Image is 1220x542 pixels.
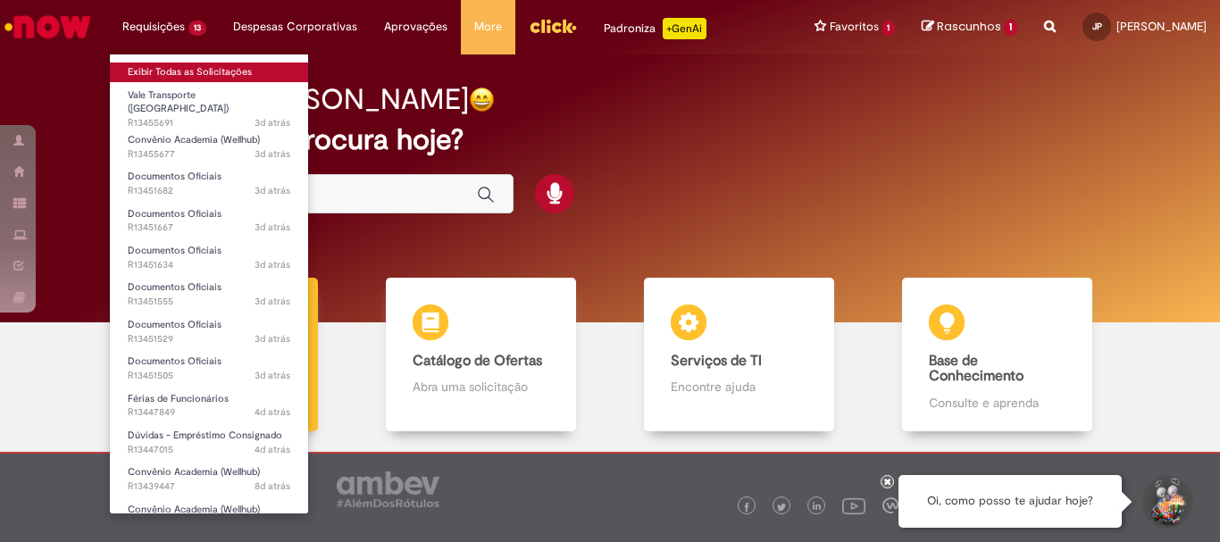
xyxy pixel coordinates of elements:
[255,369,290,382] time: 27/08/2025 10:33:05
[337,471,439,507] img: logo_footer_ambev_rotulo_gray.png
[2,9,94,45] img: ServiceNow
[109,54,309,514] ul: Requisições
[929,352,1024,386] b: Base de Conhecimento
[110,463,308,496] a: Aberto R13439447 : Convênio Academia (Wellhub)
[128,369,290,383] span: R13451505
[384,18,447,36] span: Aprovações
[1140,475,1193,529] button: Iniciar Conversa de Suporte
[255,479,290,493] time: 22/08/2025 11:30:27
[671,352,762,370] b: Serviços de TI
[255,332,290,346] span: 3d atrás
[128,88,229,116] span: Vale Transporte ([GEOGRAPHIC_DATA])
[255,369,290,382] span: 3d atrás
[110,130,308,163] a: Aberto R13455677 : Convênio Academia (Wellhub)
[128,147,290,162] span: R13455677
[882,21,896,36] span: 1
[128,429,282,442] span: Dúvidas - Empréstimo Consignado
[777,503,786,512] img: logo_footer_twitter.png
[255,116,290,129] time: 28/08/2025 08:19:15
[188,21,206,36] span: 13
[122,18,185,36] span: Requisições
[110,426,308,459] a: Aberto R13447015 : Dúvidas - Empréstimo Consignado
[255,258,290,271] span: 3d atrás
[352,278,610,432] a: Catálogo de Ofertas Abra uma solicitação
[128,465,260,479] span: Convênio Academia (Wellhub)
[255,258,290,271] time: 27/08/2025 10:49:05
[255,443,290,456] span: 4d atrás
[110,86,308,124] a: Aberto R13455691 : Vale Transporte (VT)
[110,63,308,82] a: Exibir Todas as Solicitações
[882,497,898,513] img: logo_footer_workplace.png
[110,241,308,274] a: Aberto R13451634 : Documentos Oficiais
[1004,20,1017,36] span: 1
[413,352,542,370] b: Catálogo de Ofertas
[255,405,290,419] time: 26/08/2025 11:34:16
[529,13,577,39] img: click_logo_yellow_360x200.png
[469,87,495,113] img: happy-face.png
[128,354,221,368] span: Documentos Oficiais
[128,280,221,294] span: Documentos Oficiais
[255,221,290,234] time: 27/08/2025 10:54:32
[255,184,290,197] time: 27/08/2025 10:57:29
[255,147,290,161] span: 3d atrás
[128,479,290,494] span: R13439447
[255,221,290,234] span: 3d atrás
[255,405,290,419] span: 4d atrás
[128,295,290,309] span: R13451555
[233,18,357,36] span: Despesas Corporativas
[937,18,1001,35] span: Rascunhos
[922,19,1017,36] a: Rascunhos
[128,332,290,346] span: R13451529
[110,204,308,238] a: Aberto R13451667 : Documentos Oficiais
[128,207,221,221] span: Documentos Oficiais
[255,147,290,161] time: 28/08/2025 08:16:40
[255,443,290,456] time: 26/08/2025 09:33:27
[128,392,229,405] span: Férias de Funcionários
[742,503,751,512] img: logo_footer_facebook.png
[128,405,290,420] span: R13447849
[128,133,260,146] span: Convênio Academia (Wellhub)
[110,352,308,385] a: Aberto R13451505 : Documentos Oficiais
[128,116,290,130] span: R13455691
[474,18,502,36] span: More
[255,332,290,346] time: 27/08/2025 10:35:34
[110,167,308,200] a: Aberto R13451682 : Documentos Oficiais
[128,503,260,516] span: Convênio Academia (Wellhub)
[128,318,221,331] span: Documentos Oficiais
[830,18,879,36] span: Favoritos
[110,389,308,422] a: Aberto R13447849 : Férias de Funcionários
[255,116,290,129] span: 3d atrás
[127,124,1093,155] h2: O que você procura hoje?
[929,394,1065,412] p: Consulte e aprenda
[128,221,290,235] span: R13451667
[1116,19,1207,34] span: [PERSON_NAME]
[413,378,548,396] p: Abra uma solicitação
[128,443,290,457] span: R13447015
[110,315,308,348] a: Aberto R13451529 : Documentos Oficiais
[110,500,308,533] a: Aberto R13428124 : Convênio Academia (Wellhub)
[610,278,868,432] a: Serviços de TI Encontre ajuda
[255,479,290,493] span: 8d atrás
[110,278,308,311] a: Aberto R13451555 : Documentos Oficiais
[868,278,1126,432] a: Base de Conhecimento Consulte e aprenda
[255,184,290,197] span: 3d atrás
[813,502,822,513] img: logo_footer_linkedin.png
[898,475,1122,528] div: Oi, como posso te ajudar hoje?
[94,278,352,432] a: Tirar dúvidas Tirar dúvidas com Lupi Assist e Gen Ai
[128,170,221,183] span: Documentos Oficiais
[663,18,706,39] p: +GenAi
[128,244,221,257] span: Documentos Oficiais
[1092,21,1102,32] span: JP
[604,18,706,39] div: Padroniza
[128,184,290,198] span: R13451682
[842,494,865,517] img: logo_footer_youtube.png
[128,258,290,272] span: R13451634
[255,295,290,308] span: 3d atrás
[255,295,290,308] time: 27/08/2025 10:38:44
[671,378,806,396] p: Encontre ajuda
